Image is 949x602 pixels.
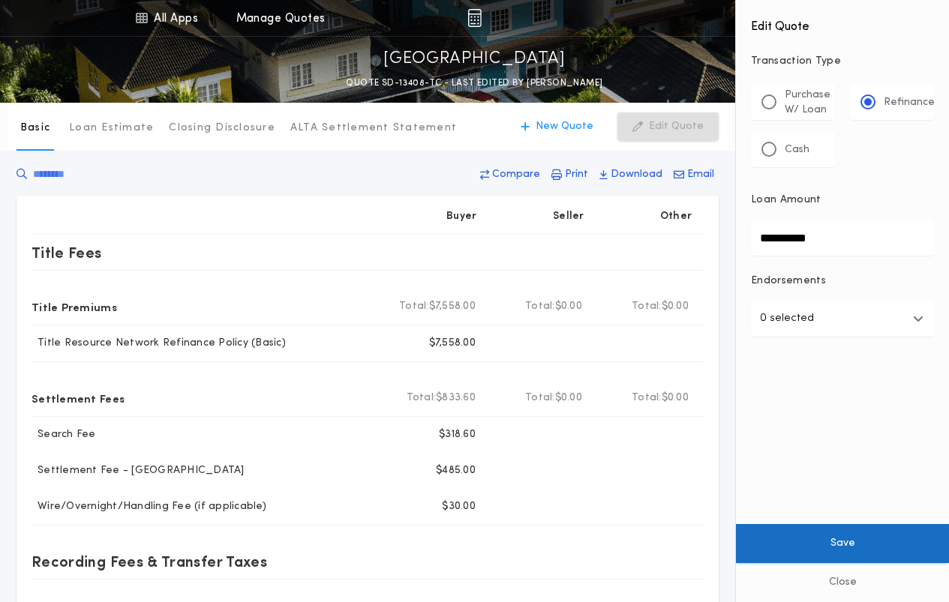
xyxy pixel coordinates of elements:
[555,391,582,406] span: $0.00
[32,241,102,265] p: Title Fees
[555,299,582,314] span: $0.00
[785,142,809,157] p: Cash
[525,299,555,314] b: Total:
[525,391,555,406] b: Total:
[669,161,719,188] button: Email
[492,167,540,182] p: Compare
[884,95,935,110] p: Refinance
[632,299,662,314] b: Total:
[662,299,689,314] span: $0.00
[290,121,457,136] p: ALTA Settlement Statement
[32,499,266,514] p: Wire/Overnight/Handling Fee (if applicable)
[736,524,949,563] button: Save
[69,121,154,136] p: Loan Estimate
[660,209,692,224] p: Other
[429,299,476,314] span: $7,558.00
[536,119,593,134] p: New Quote
[346,76,602,91] p: QUOTE SD-13408-TC - LAST EDITED BY [PERSON_NAME]
[547,161,593,188] button: Print
[32,550,267,574] p: Recording Fees & Transfer Taxes
[20,121,50,136] p: Basic
[399,299,429,314] b: Total:
[649,119,704,134] p: Edit Quote
[553,209,584,224] p: Seller
[169,121,275,136] p: Closing Disclosure
[476,161,545,188] button: Compare
[751,54,934,69] p: Transaction Type
[662,391,689,406] span: $0.00
[442,499,476,514] p: $30.00
[751,9,934,36] h4: Edit Quote
[785,88,830,118] p: Purchase W/ Loan
[595,161,667,188] button: Download
[751,220,934,256] input: Loan Amount
[506,112,608,141] button: New Quote
[436,463,476,478] p: $485.00
[32,427,96,442] p: Search Fee
[751,301,934,337] button: 0 selected
[632,391,662,406] b: Total:
[32,336,286,351] p: Title Resource Network Refinance Policy (Basic)
[439,427,476,442] p: $318.60
[736,563,949,602] button: Close
[429,336,476,351] p: $7,558.00
[687,167,714,182] p: Email
[751,274,934,289] p: Endorsements
[32,295,117,319] p: Title Premiums
[446,209,476,224] p: Buyer
[611,167,662,182] p: Download
[751,193,821,208] p: Loan Amount
[407,391,437,406] b: Total:
[467,9,482,27] img: img
[617,112,719,141] button: Edit Quote
[565,167,588,182] p: Print
[32,386,125,410] p: Settlement Fees
[436,391,476,406] span: $833.60
[383,47,566,71] p: [GEOGRAPHIC_DATA]
[32,463,245,478] p: Settlement Fee - [GEOGRAPHIC_DATA]
[760,310,814,328] p: 0 selected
